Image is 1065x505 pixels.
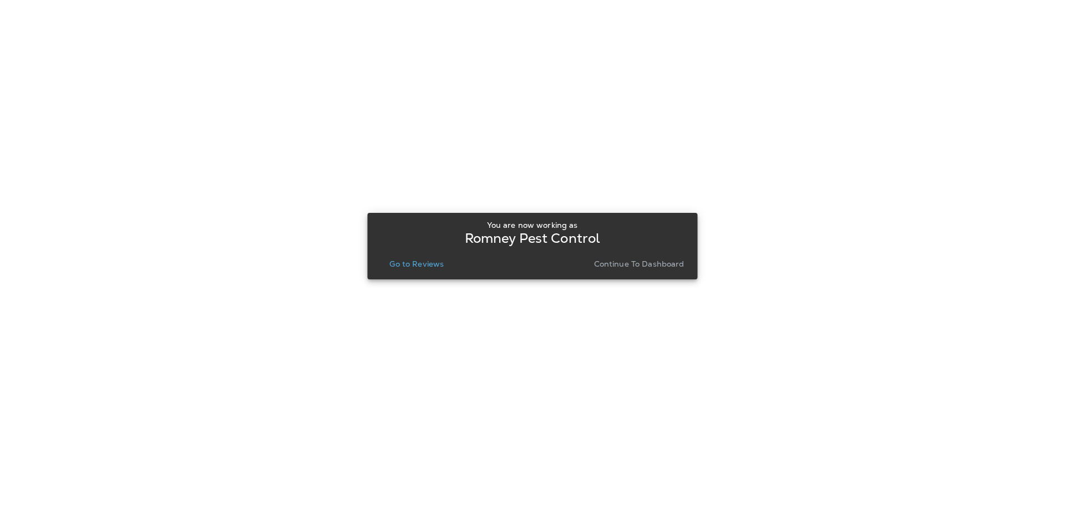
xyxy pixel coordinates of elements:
button: Continue to Dashboard [590,256,689,272]
p: Go to Reviews [389,259,444,268]
p: Continue to Dashboard [594,259,684,268]
p: Romney Pest Control [465,234,601,243]
p: You are now working as [487,221,577,229]
button: Go to Reviews [385,256,448,272]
